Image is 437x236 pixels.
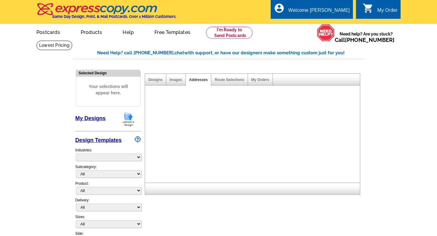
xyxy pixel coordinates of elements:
div: Delivery: [75,197,141,214]
a: My Designs [75,115,106,121]
a: Help [113,25,144,39]
div: Product: [75,181,141,197]
div: Sizes: [75,214,141,231]
div: Selected Design [76,70,141,76]
img: design-wizard-help-icon.png [135,136,141,142]
a: Design Templates [75,137,122,143]
div: My Order [377,8,398,16]
div: Need Help? call [PHONE_NUMBER], with support, or have our designers make something custom just fo... [97,49,364,56]
a: Free Templates [145,25,200,39]
i: shopping_cart [363,3,374,14]
a: Route Selections [215,78,244,82]
a: Same Day Design, Print, & Mail Postcards. Over 1 Million Customers. [36,7,176,19]
a: Designs [148,78,163,82]
a: [PHONE_NUMBER] [345,37,395,43]
div: Subcategory: [75,164,141,181]
h4: Same Day Design, Print, & Mail Postcards. Over 1 Million Customers. [52,14,176,19]
span: Need help? Are you stuck? [335,31,398,43]
a: shopping_cart My Order [363,7,398,14]
span: Your selections will appear here. [81,77,136,102]
img: upload-design [120,111,136,127]
a: Addresses [189,78,208,82]
a: Products [71,25,112,39]
div: Welcome [PERSON_NAME] [288,8,350,16]
a: Images [170,78,182,82]
img: help [317,24,335,42]
div: Industries: [75,144,141,164]
a: My Orders [251,78,269,82]
i: account_circle [274,3,285,14]
span: Call [335,37,395,43]
span: chat [174,50,184,56]
a: Postcards [27,25,70,39]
